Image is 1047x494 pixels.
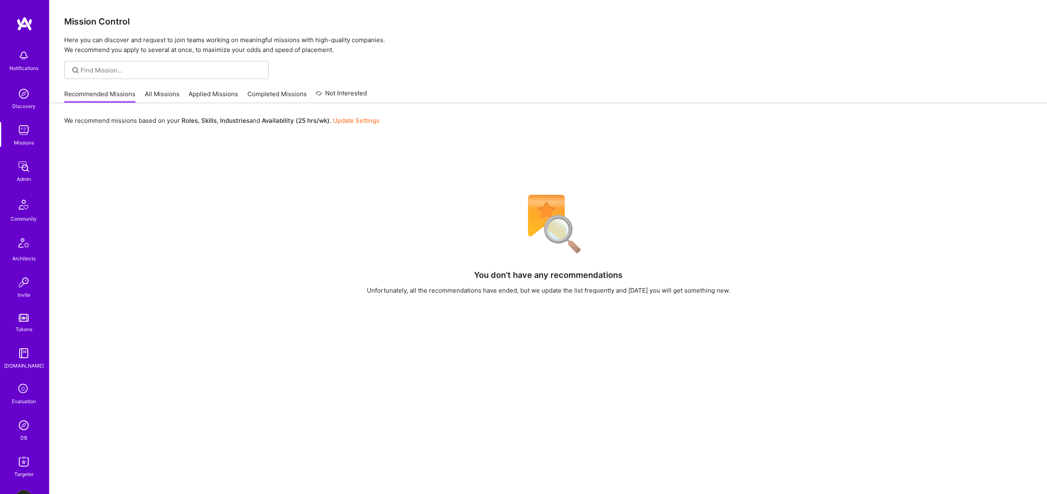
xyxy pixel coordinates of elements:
[4,361,44,370] div: [DOMAIN_NAME]
[16,158,32,175] img: admin teamwork
[182,117,198,124] b: Roles
[64,116,380,125] p: We recommend missions based on your , , and .
[19,314,29,322] img: tokens
[12,397,36,406] div: Evaluation
[16,381,31,397] i: icon SelectionTeam
[16,86,32,102] img: discovery
[9,64,38,72] div: Notifications
[14,138,34,147] div: Missions
[20,433,27,442] div: DB
[14,235,34,254] img: Architects
[14,470,34,478] div: Targeter
[220,117,249,124] b: Industries
[145,90,180,103] a: All Missions
[16,47,32,64] img: bell
[64,35,1032,55] p: Here you can discover and request to join teams working on meaningful missions with high-quality ...
[12,254,36,263] div: Architects
[16,274,32,291] img: Invite
[81,66,263,74] input: Find Mission...
[514,189,583,259] img: No Results
[16,417,32,433] img: Admin Search
[316,88,367,103] a: Not Interested
[64,90,135,103] a: Recommended Missions
[64,16,1032,27] h3: Mission Control
[12,102,36,111] div: Discovery
[262,117,330,124] b: Availability (25 hrs/wk)
[71,65,80,75] i: icon SearchGrey
[201,117,217,124] b: Skills
[16,345,32,361] img: guide book
[17,175,31,183] div: Admin
[16,325,32,334] div: Tokens
[16,453,32,470] img: Skill Targeter
[16,16,33,31] img: logo
[189,90,238,103] a: Applied Missions
[474,270,622,280] h4: You don't have any recommendations
[18,291,30,299] div: Invite
[247,90,307,103] a: Completed Missions
[333,117,380,124] a: Update Settings
[14,195,34,214] img: Community
[11,214,37,223] div: Community
[16,122,32,138] img: teamwork
[367,286,730,295] div: Unfortunately, all the recommendations have ended, but we update the list frequently and [DATE] y...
